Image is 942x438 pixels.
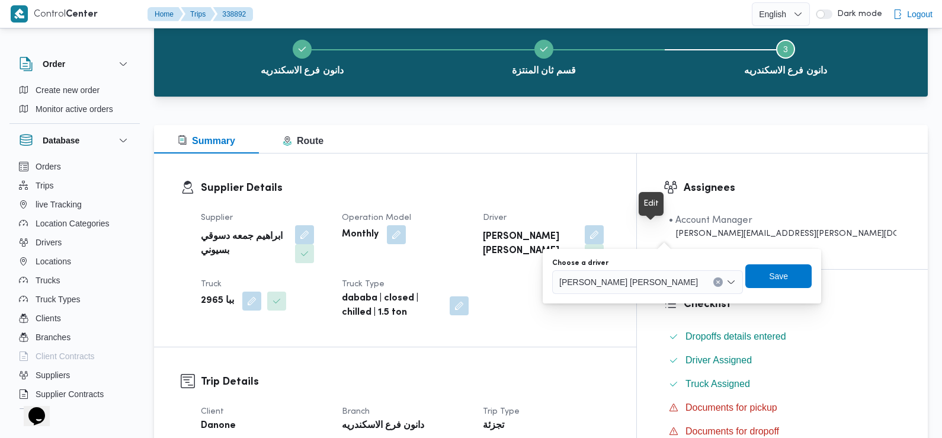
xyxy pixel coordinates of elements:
span: Client [201,408,224,415]
span: Truck Type [342,280,385,288]
span: Save [770,269,789,283]
button: قسم ثان المنتزة [423,25,665,87]
button: Trips [181,7,215,21]
button: Truck Types [14,290,135,309]
b: Danone [201,419,236,433]
svg: Step 1 is complete [297,44,307,54]
button: Trucks [14,271,135,290]
div: Edit [643,197,659,211]
button: Database [19,133,130,148]
button: Locations [14,252,135,271]
button: Home [148,7,183,21]
button: Monitor active orders [14,100,135,119]
button: Truck Assigned [664,375,901,394]
span: Truck Assigned [685,377,750,391]
span: Trip Type [483,408,520,415]
span: Driver [483,214,507,222]
span: Driver Assigned [685,355,752,365]
label: Choose a driver [552,258,608,268]
button: Orders [14,157,135,176]
span: [PERSON_NAME] [PERSON_NAME] [559,275,698,288]
span: Suppliers [36,368,70,382]
span: Drivers [36,235,62,250]
span: Supplier [201,214,233,222]
button: Documents for pickup [664,398,901,417]
span: Supplier Contracts [36,387,104,401]
button: Order [19,57,130,71]
b: 2965 ببا [201,294,234,308]
span: Branches [36,330,71,344]
button: Create new order [14,81,135,100]
img: X8yXhbKr1z7QwAAAABJRU5ErkJggg== [11,5,28,23]
span: Client Contracts [36,349,95,363]
b: Monthly [342,228,379,242]
div: Database [9,157,140,414]
h3: Trip Details [201,374,610,390]
span: Monitor active orders [36,102,113,116]
div: Order [9,81,140,123]
span: Trips [36,178,54,193]
span: Branch [342,408,370,415]
button: Branches [14,328,135,347]
button: Dropoffs details entered [664,327,901,346]
span: Truck Types [36,292,80,306]
b: dababa | closed | chilled | 1.5 ton [342,292,441,320]
button: Save [746,264,812,288]
button: دانون فرع الاسكندريه [181,25,423,87]
button: Logout [888,2,937,26]
span: Dropoffs details entered [685,330,786,344]
button: Devices [14,404,135,423]
button: Suppliers [14,366,135,385]
button: live Tracking [14,195,135,214]
button: Client Contracts [14,347,135,366]
span: Dropoffs details entered [685,331,786,341]
h3: Checklist [684,296,901,312]
button: Clear input [714,277,723,287]
span: Trucks [36,273,60,287]
span: Devices [36,406,65,420]
button: Trips [14,176,135,195]
button: 338892 [213,7,253,21]
button: Drivers [14,233,135,252]
button: Supplier Contracts [14,385,135,404]
span: دانون فرع الاسكندريه [261,63,344,78]
button: دانون فرع الاسكندريه [665,25,906,87]
span: Location Categories [36,216,110,231]
h3: Supplier Details [201,180,610,196]
span: Dark mode [832,9,882,19]
b: دانون فرع الاسكندريه [342,419,424,433]
h3: Order [43,57,65,71]
span: Truck Assigned [685,379,750,389]
h3: Assignees [684,180,901,196]
span: Clients [36,311,61,325]
span: Truck [201,280,222,288]
b: تجزئة [483,419,504,433]
button: Driver Assigned [664,351,901,370]
b: [PERSON_NAME] [PERSON_NAME] [483,230,577,258]
span: دانون فرع الاسكندريه [744,63,827,78]
span: Operation Model [342,214,411,222]
svg: Step 2 is complete [539,44,549,54]
div: [PERSON_NAME][EMAIL_ADDRESS][PERSON_NAME][DOMAIN_NAME] [669,228,896,240]
iframe: chat widget [12,391,50,426]
b: ابراهيم جمعه دسوقي بسيوني [201,230,287,258]
span: Create new order [36,83,100,97]
span: • Account Manager abdallah.mohamed@illa.com.eg [669,213,896,240]
span: Documents for pickup [685,401,777,415]
span: Driver Assigned [685,353,752,367]
button: Clients [14,309,135,328]
button: Location Categories [14,214,135,233]
span: 3 [783,44,788,54]
div: • Account Manager [669,213,896,228]
span: Summary [178,136,235,146]
span: Documents for dropoff [685,426,779,436]
span: Documents for pickup [685,402,777,413]
span: قسم ثان المنتزة [512,63,576,78]
span: Locations [36,254,71,268]
span: Route [283,136,323,146]
span: Orders [36,159,61,174]
b: Center [66,10,98,19]
h3: Database [43,133,79,148]
span: live Tracking [36,197,82,212]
